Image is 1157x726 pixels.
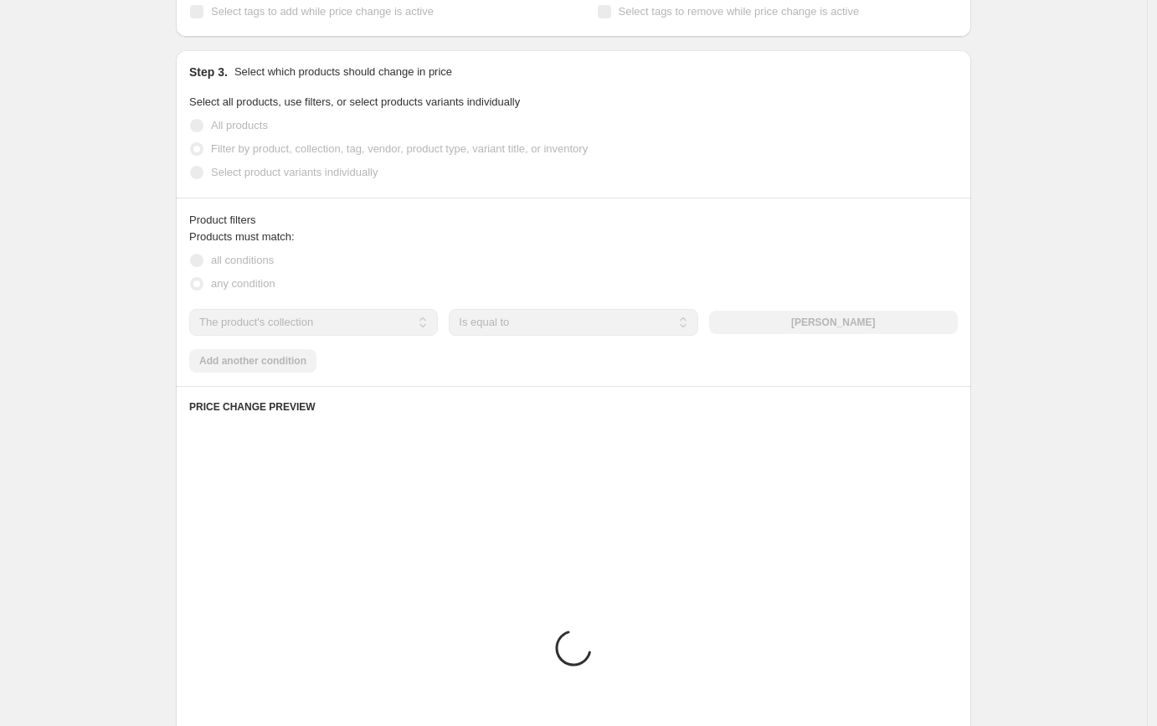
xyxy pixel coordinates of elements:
[189,212,958,229] div: Product filters
[189,230,295,243] span: Products must match:
[211,254,274,266] span: all conditions
[211,166,378,178] span: Select product variants individually
[211,277,275,290] span: any condition
[211,5,434,18] span: Select tags to add while price change is active
[189,95,520,108] span: Select all products, use filters, or select products variants individually
[211,119,268,131] span: All products
[189,400,958,414] h6: PRICE CHANGE PREVIEW
[189,64,228,80] h2: Step 3.
[619,5,860,18] span: Select tags to remove while price change is active
[211,142,588,155] span: Filter by product, collection, tag, vendor, product type, variant title, or inventory
[234,64,452,80] p: Select which products should change in price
